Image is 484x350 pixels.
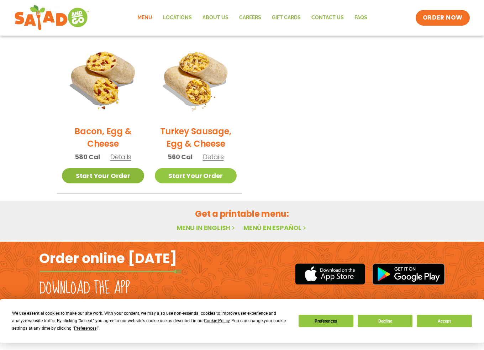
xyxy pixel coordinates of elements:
[39,270,181,273] img: fork
[110,152,131,161] span: Details
[62,168,144,183] a: Start Your Order
[295,262,365,286] img: appstore
[299,315,353,327] button: Preferences
[132,10,158,26] a: Menu
[39,250,177,267] h2: Order online [DATE]
[349,10,373,26] a: FAQs
[155,168,237,183] a: Start Your Order
[168,152,193,162] span: 560 Cal
[358,315,412,327] button: Decline
[372,263,445,285] img: google_play
[243,223,307,232] a: Menú en español
[14,4,89,32] img: new-SAG-logo-768×292
[197,10,234,26] a: About Us
[39,278,130,298] h2: Download the app
[74,326,96,331] span: Preferences
[416,10,470,26] a: ORDER NOW
[306,10,349,26] a: Contact Us
[423,14,463,22] span: ORDER NOW
[62,37,144,120] img: Product photo for Bacon, Egg & Cheese
[267,10,306,26] a: GIFT CARDS
[158,10,197,26] a: Locations
[75,152,100,162] span: 580 Cal
[62,125,144,150] h2: Bacon, Egg & Cheese
[204,318,230,323] span: Cookie Policy
[155,37,237,120] img: Product photo for Turkey Sausage, Egg & Cheese
[12,310,290,332] div: We use essential cookies to make our site work. With your consent, we may also use non-essential ...
[234,10,267,26] a: Careers
[155,125,237,150] h2: Turkey Sausage, Egg & Cheese
[417,315,472,327] button: Accept
[132,10,373,26] nav: Menu
[57,208,427,220] h2: Get a printable menu:
[203,152,224,161] span: Details
[177,223,236,232] a: Menu in English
